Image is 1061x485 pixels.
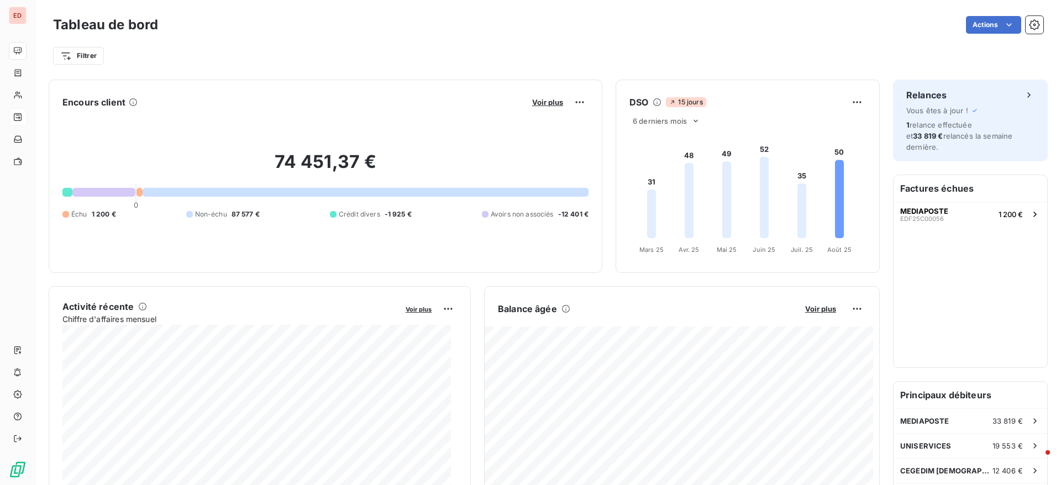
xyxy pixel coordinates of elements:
span: -1 925 € [385,209,412,219]
span: EDF25C00056 [900,215,944,222]
span: 15 jours [666,97,706,107]
tspan: Avr. 25 [679,246,699,254]
span: 0 [134,201,138,209]
span: 33 819 € [913,131,943,140]
span: relance effectuée et relancés la semaine dernière. [906,120,1012,151]
div: ED [9,7,27,24]
button: Actions [966,16,1021,34]
h6: Activité récente [62,300,134,313]
span: Vous êtes à jour ! [906,106,968,115]
span: MEDIAPOSTE [900,417,949,425]
span: UNISERVICES [900,441,952,450]
button: Voir plus [802,304,839,314]
span: 1 [906,120,910,129]
span: MEDIAPOSTE [900,207,948,215]
tspan: Mars 25 [639,246,664,254]
button: Voir plus [529,97,566,107]
tspan: Août 25 [827,246,852,254]
h6: Encours client [62,96,125,109]
button: Filtrer [53,47,104,65]
h6: DSO [629,96,648,109]
span: Voir plus [406,305,432,313]
span: Échu [71,209,87,219]
span: 87 577 € [232,209,260,219]
span: 6 derniers mois [633,117,687,125]
span: 1 200 € [92,209,116,219]
span: 12 406 € [992,466,1023,475]
tspan: Juil. 25 [791,246,813,254]
tspan: Mai 25 [717,246,737,254]
span: CEGEDIM [DEMOGRAPHIC_DATA] [900,466,992,475]
h6: Principaux débiteurs [894,382,1047,408]
tspan: Juin 25 [753,246,775,254]
span: -12 401 € [558,209,589,219]
span: Chiffre d'affaires mensuel [62,313,398,325]
span: Voir plus [532,98,563,107]
h6: Balance âgée [498,302,557,315]
h6: Relances [906,88,947,102]
span: Non-échu [195,209,227,219]
img: Logo LeanPay [9,461,27,478]
iframe: Intercom live chat [1023,447,1050,474]
h2: 74 451,37 € [62,151,589,184]
span: Avoirs non associés [491,209,554,219]
button: Voir plus [402,304,435,314]
span: 33 819 € [992,417,1023,425]
button: MEDIAPOSTEEDF25C000561 200 € [894,202,1047,226]
span: Voir plus [805,304,836,313]
span: 1 200 € [999,210,1023,219]
h3: Tableau de bord [53,15,158,35]
h6: Factures échues [894,175,1047,202]
span: 19 553 € [992,441,1023,450]
span: Crédit divers [339,209,380,219]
